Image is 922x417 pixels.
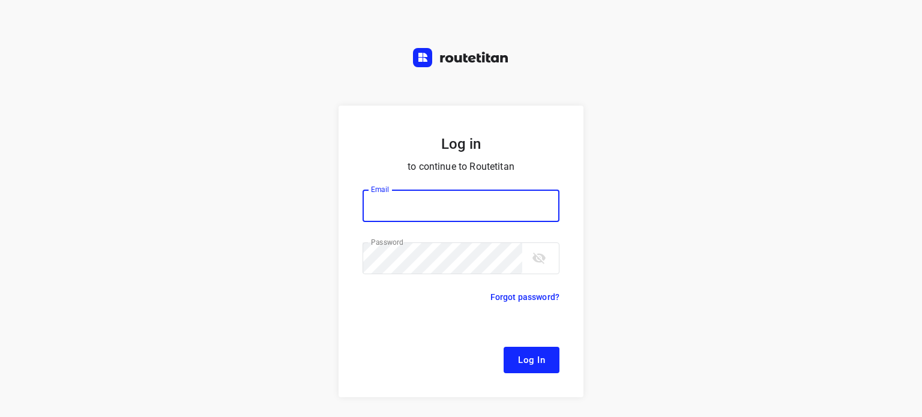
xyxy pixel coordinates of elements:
[527,246,551,270] button: toggle password visibility
[413,48,509,67] img: Routetitan
[490,290,559,304] p: Forgot password?
[504,347,559,373] button: Log In
[363,134,559,154] h5: Log in
[363,158,559,175] p: to continue to Routetitan
[518,352,545,368] span: Log In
